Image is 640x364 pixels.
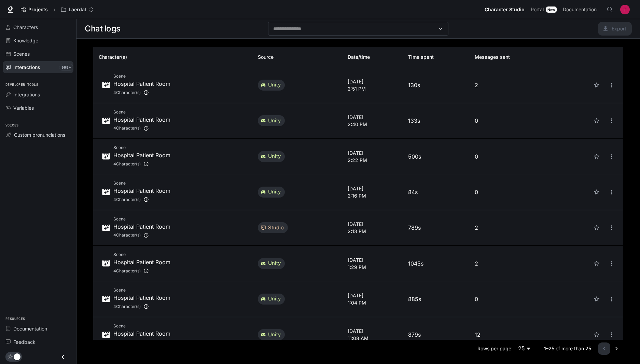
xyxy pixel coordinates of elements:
[264,295,285,302] span: unity
[3,61,73,73] a: Interactions
[113,196,141,203] span: 4 Character(s)
[590,293,603,305] button: Favorite
[528,3,559,16] a: PortalNew
[606,186,618,198] button: close
[477,345,513,352] p: Rows per page:
[348,335,397,342] p: 11:08 AM
[113,151,170,159] p: Hospital Patient Room
[348,192,397,199] p: 2:16 PM
[606,79,618,91] button: close
[475,295,548,303] p: 0
[403,47,469,67] th: Time spent
[408,295,464,303] p: 885s
[113,187,170,195] p: Hospital Patient Room
[264,117,285,124] span: unity
[3,89,73,100] a: Integrations
[113,73,170,80] span: Scene
[590,186,603,198] button: Favorite
[13,24,38,31] span: Characters
[342,47,403,67] th: Date/time
[113,294,170,302] p: Hospital Patient Room
[264,224,288,231] span: studio
[3,336,73,348] a: Feedback
[348,256,397,264] p: [DATE]
[3,102,73,114] a: Variables
[590,328,603,341] button: Favorite
[264,188,285,196] span: unity
[475,188,548,196] p: 0
[13,325,47,332] span: Documentation
[408,81,464,89] p: 130s
[544,345,591,352] p: 1–25 of more than 25
[113,80,170,88] p: Hospital Patient Room
[560,3,602,16] a: Documentation
[113,195,170,204] div: James Turner, Monique Turner, James Test, James Turner (copy)
[14,131,65,138] span: Custom pronunciations
[264,81,285,89] span: unity
[113,302,170,311] div: James Turner, Monique Turner, James Test, James Turner (copy)
[28,7,48,13] span: Projects
[606,114,618,127] button: close
[606,328,618,341] button: close
[348,149,397,157] p: [DATE]
[113,338,170,347] div: James Turner, Monique Turner, James Test, James Turner (copy)
[3,35,73,46] a: Knowledge
[93,47,252,67] th: Character(s)
[348,292,397,299] p: [DATE]
[485,5,525,14] span: Character Studio
[348,113,397,121] p: [DATE]
[546,6,557,13] div: New
[18,3,51,16] a: Go to projects
[13,338,36,346] span: Feedback
[55,350,71,364] button: Close drawer
[475,331,548,339] p: 12
[531,5,544,14] span: Portal
[348,78,397,85] p: [DATE]
[348,85,397,92] p: 2:51 PM
[606,293,618,305] button: close
[475,259,548,268] p: 2
[58,3,97,16] button: Open workspace menu
[348,228,397,235] p: 2:13 PM
[436,24,445,33] button: Open
[620,5,630,14] img: User avatar
[606,221,618,234] button: close
[408,152,464,161] p: 500s
[113,124,170,133] div: James Turner, Monique Turner, James Test, James Turner (copy)
[618,3,632,16] button: User avatar
[113,268,141,274] span: 4 Character(s)
[515,343,533,354] div: 25
[113,232,141,239] span: 4 Character(s)
[408,224,464,232] p: 789s
[408,188,464,196] p: 84s
[348,220,397,228] p: [DATE]
[113,258,170,266] p: Hospital Patient Room
[475,224,548,232] p: 2
[14,353,20,360] span: Dark mode toggle
[113,144,170,151] span: Scene
[348,185,397,192] p: [DATE]
[69,7,86,13] p: Laerdal
[13,104,34,111] span: Variables
[264,331,285,338] span: unity
[348,327,397,335] p: [DATE]
[113,216,170,223] span: Scene
[13,50,30,57] span: Scenes
[563,5,597,14] span: Documentation
[3,48,73,60] a: Scenes
[469,47,553,67] th: Messages sent
[113,339,141,346] span: 4 Character(s)
[408,117,464,125] p: 133s
[598,25,632,31] span: Coming soon
[264,153,285,160] span: unity
[13,64,40,71] span: Interactions
[590,257,603,270] button: Favorite
[408,331,464,339] p: 879s
[113,323,170,329] span: Scene
[113,303,141,310] span: 4 Character(s)
[13,37,38,44] span: Knowledge
[348,157,397,164] p: 2:22 PM
[13,91,40,98] span: Integrations
[113,223,170,231] p: Hospital Patient Room
[252,47,342,67] th: Source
